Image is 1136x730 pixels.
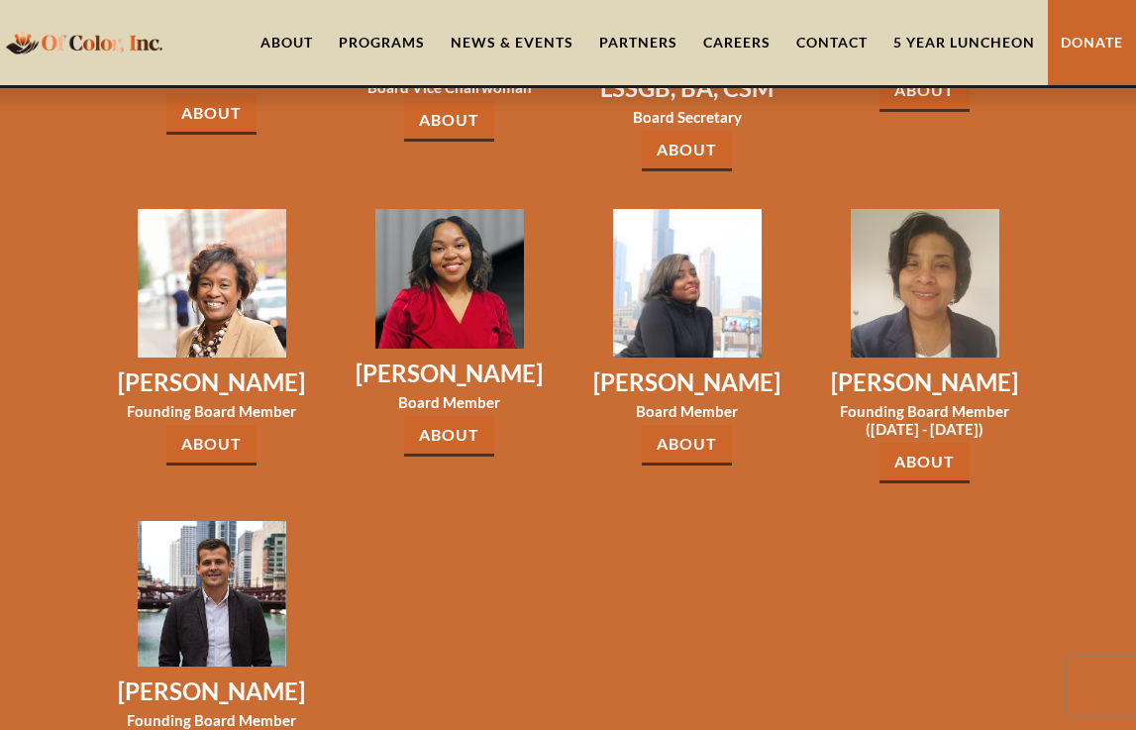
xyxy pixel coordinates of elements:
a: About [879,443,970,483]
a: About [404,416,494,457]
h3: Board Member [591,402,783,420]
h3: [PERSON_NAME] [829,367,1021,397]
a: About [166,425,257,466]
h3: [PERSON_NAME] [354,359,546,388]
h3: Founding Board Member [116,402,308,420]
a: About [642,131,732,171]
div: Programs [339,33,425,52]
h3: [PERSON_NAME] [591,367,783,397]
h3: [PERSON_NAME] [116,367,308,397]
h3: [PERSON_NAME] [116,677,308,706]
a: About [166,94,257,135]
h3: Board Member [354,393,546,411]
h3: Founding Board Member ([DATE] - [DATE]) [829,402,1021,438]
a: About [642,425,732,466]
h3: Board Secretary [591,108,783,126]
a: About [879,71,970,112]
a: About [404,101,494,142]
